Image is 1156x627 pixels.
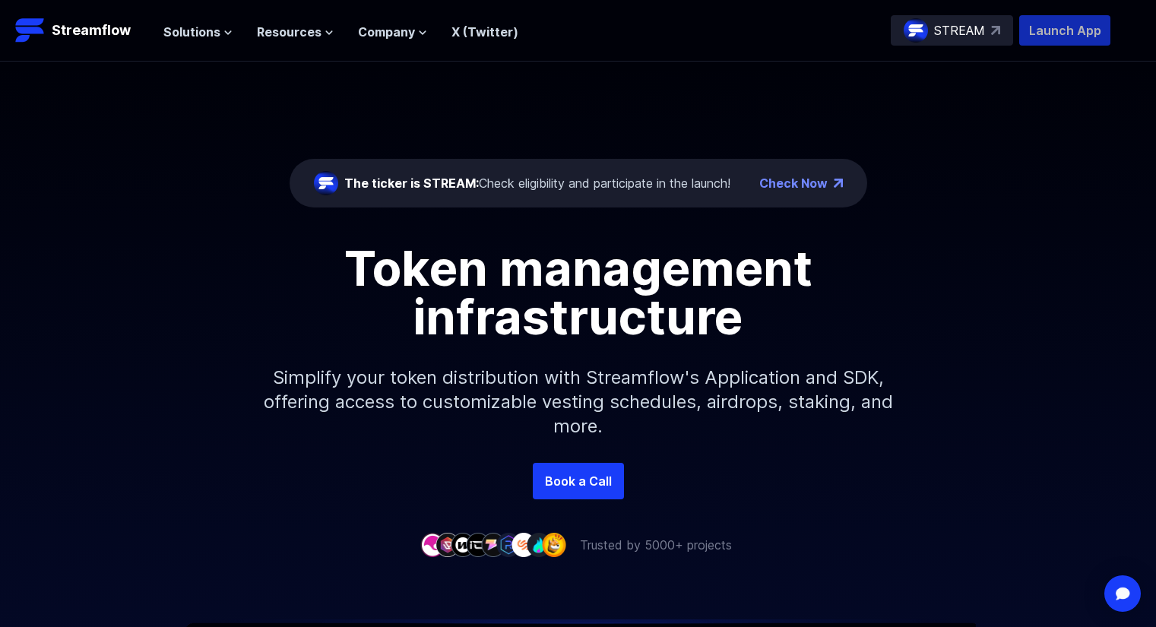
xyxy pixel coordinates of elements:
[344,176,479,191] span: The ticker is STREAM:
[344,174,730,192] div: Check eligibility and participate in the launch!
[481,533,505,556] img: company-5
[466,533,490,556] img: company-4
[1019,15,1110,46] button: Launch App
[511,533,536,556] img: company-7
[759,174,828,192] a: Check Now
[580,536,732,554] p: Trusted by 5000+ projects
[533,463,624,499] a: Book a Call
[904,18,928,43] img: streamflow-logo-circle.png
[527,533,551,556] img: company-8
[934,21,985,40] p: STREAM
[163,23,220,41] span: Solutions
[435,533,460,556] img: company-2
[236,244,920,341] h1: Token management infrastructure
[496,533,521,556] img: company-6
[451,24,518,40] a: X (Twitter)
[1104,575,1141,612] div: Open Intercom Messenger
[314,171,338,195] img: streamflow-logo-circle.png
[52,20,131,41] p: Streamflow
[420,533,445,556] img: company-1
[834,179,843,188] img: top-right-arrow.png
[991,26,1000,35] img: top-right-arrow.svg
[163,23,233,41] button: Solutions
[891,15,1013,46] a: STREAM
[257,23,334,41] button: Resources
[252,341,905,463] p: Simplify your token distribution with Streamflow's Application and SDK, offering access to custom...
[358,23,427,41] button: Company
[358,23,415,41] span: Company
[451,533,475,556] img: company-3
[15,15,46,46] img: Streamflow Logo
[542,533,566,556] img: company-9
[257,23,321,41] span: Resources
[15,15,148,46] a: Streamflow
